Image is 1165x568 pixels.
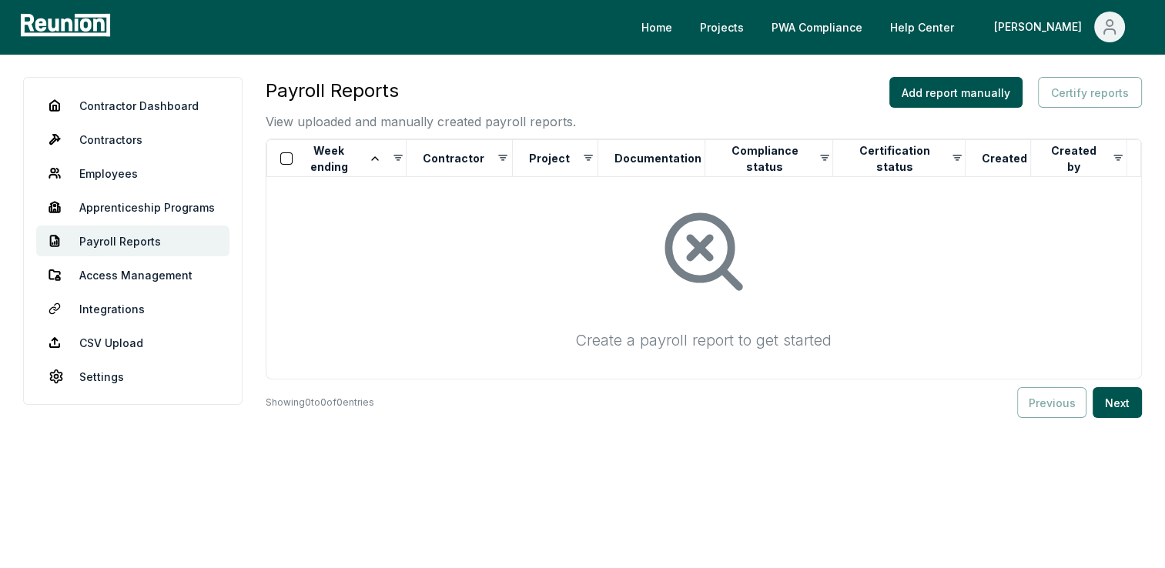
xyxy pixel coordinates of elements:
[420,143,487,174] button: Contractor
[889,77,1023,108] button: Add report manually
[982,12,1137,42] button: [PERSON_NAME]
[36,259,229,290] a: Access Management
[1093,387,1142,418] button: Next
[266,77,576,105] h3: Payroll Reports
[1044,143,1104,174] button: Created by
[36,192,229,222] a: Apprenticeship Programs
[718,143,812,174] button: Compliance status
[36,124,229,155] a: Contractors
[36,226,229,256] a: Payroll Reports
[36,158,229,189] a: Employees
[994,12,1088,42] div: [PERSON_NAME]
[611,143,705,174] button: Documentation
[36,293,229,324] a: Integrations
[299,143,384,174] button: Week ending
[526,143,573,174] button: Project
[846,143,943,174] button: Certification status
[266,395,374,410] p: Showing 0 to 0 of 0 entries
[36,327,229,358] a: CSV Upload
[629,12,685,42] a: Home
[759,12,875,42] a: PWA Compliance
[688,12,756,42] a: Projects
[36,361,229,392] a: Settings
[266,112,576,131] p: View uploaded and manually created payroll reports.
[878,12,966,42] a: Help Center
[519,329,889,351] div: Create a payroll report to get started
[629,12,1150,42] nav: Main
[979,143,1030,174] button: Created
[36,90,229,121] a: Contractor Dashboard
